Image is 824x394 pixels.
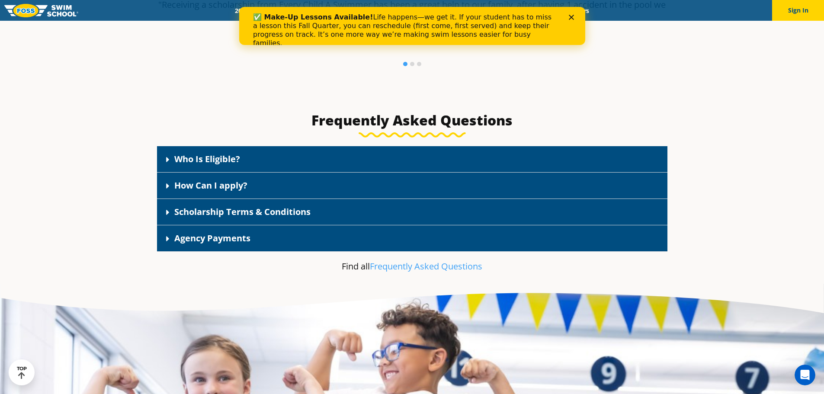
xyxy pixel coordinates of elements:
[4,4,78,17] img: FOSS Swim School Logo
[174,232,250,244] a: Agency Payments
[370,260,482,272] a: Frequently Asked Questions
[208,260,616,272] p: Find all
[174,153,240,165] a: Who Is Eligible?
[318,6,394,15] a: Swim Path® Program
[157,146,667,173] div: Who Is Eligible?
[282,6,318,15] a: Schools
[442,6,534,15] a: Swim Like [PERSON_NAME]
[157,199,667,225] div: Scholarship Terms & Conditions
[14,6,318,41] div: Life happens—we get it. If your student has to miss a lesson this Fall Quarter, you can reschedul...
[17,366,27,379] div: TOP
[228,6,282,15] a: 2025 Calendar
[239,7,585,45] iframe: Intercom live chat banner
[330,8,338,13] div: Close
[795,365,815,385] iframe: Intercom live chat
[14,6,134,14] b: ✅ Make-Up Lessons Available!
[533,6,561,15] a: Blog
[174,179,247,191] a: How Can I apply?
[561,6,596,15] a: Careers
[157,173,667,199] div: How Can I apply?
[394,6,442,15] a: About FOSS
[157,112,667,129] h3: Frequently Asked Questions
[157,225,667,252] div: Agency Payments
[174,206,311,218] a: Scholarship Terms & Conditions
